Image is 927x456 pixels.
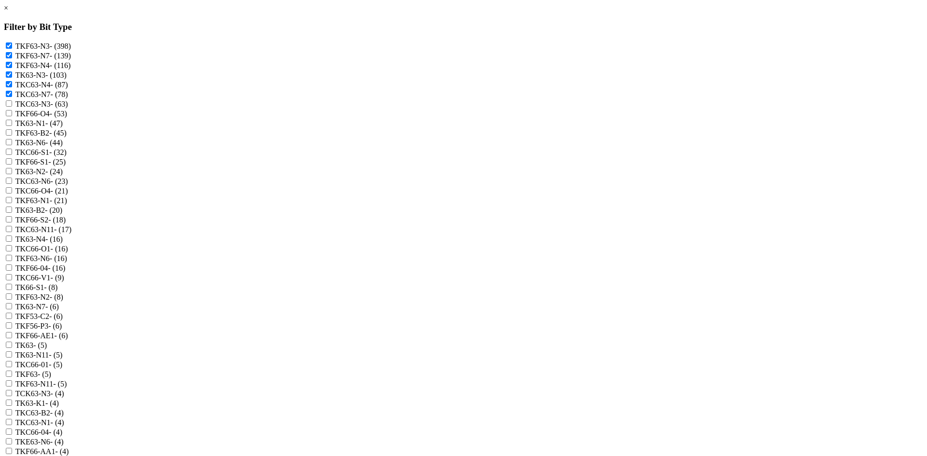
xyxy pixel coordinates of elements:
label: TCK63-N3 [15,389,64,398]
span: - (139) [50,52,71,60]
label: TKF66-04 [15,264,66,272]
label: TKE63-N6 [15,438,64,446]
label: TKF63-N2 [15,293,63,301]
label: TKC66-O1 [15,245,68,253]
label: TK63-B2 [15,206,62,214]
span: - (6) [48,322,62,330]
span: - (8) [44,283,57,291]
label: TKC63-N1 [15,418,64,427]
span: - (44) [45,138,63,147]
label: TK63-N11 [15,351,63,359]
span: - (4) [50,438,64,446]
label: TKC63-N11 [15,225,71,234]
label: TKF63-B2 [15,129,67,137]
span: - (16) [50,254,67,263]
span: - (5) [53,380,67,388]
label: TKF63-N6 [15,254,67,263]
label: TKF66-S1 [15,158,66,166]
span: - (18) [48,216,66,224]
label: TKC66-V1 [15,274,64,282]
label: TKC66-S1 [15,148,67,156]
span: - (5) [49,351,62,359]
label: TKF53-C2 [15,312,63,320]
label: TKC63-B2 [15,409,64,417]
label: TK66-S1 [15,283,58,291]
label: TKC66-04 [15,428,62,436]
label: TKF63 [15,370,51,378]
span: - (4) [55,447,69,456]
span: - (25) [48,158,66,166]
label: TKF56-P3 [15,322,62,330]
span: - (24) [45,167,63,176]
span: - (4) [51,389,64,398]
a: × [4,4,8,12]
span: - (21) [51,187,68,195]
label: TKF63-N4 [15,61,71,69]
label: TKF66-S2 [15,216,66,224]
span: - (23) [51,177,68,185]
span: - (9) [51,274,64,282]
label: TK63-N3 [15,71,67,79]
span: - (16) [51,245,68,253]
label: TKF63-N1 [15,196,67,205]
span: - (398) [50,42,71,50]
span: - (6) [45,303,59,311]
label: TKC66-01 [15,360,62,369]
label: TK63-N7 [15,303,59,311]
h3: Filter by Bit Type [4,22,923,32]
span: - (4) [45,399,59,407]
span: - (53) [50,110,67,118]
span: - (47) [45,119,63,127]
label: TKF63-N7 [15,52,71,60]
label: TKF66-AE1 [15,332,68,340]
span: - (8) [50,293,63,301]
span: - (32) [49,148,67,156]
span: - (87) [51,81,68,89]
span: - (16) [45,235,63,243]
span: - (116) [50,61,70,69]
span: - (45) [49,129,67,137]
span: - (103) [45,71,67,79]
span: - (20) [45,206,62,214]
label: TKC63-N7 [15,90,68,98]
span: - (17) [54,225,71,234]
span: - (5) [49,360,62,369]
span: - (6) [49,312,63,320]
label: TK63-N2 [15,167,63,176]
span: - (5) [38,370,51,378]
label: TK63-N4 [15,235,63,243]
label: TKF66-AA1 [15,447,69,456]
span: - (6) [55,332,68,340]
span: - (4) [50,409,64,417]
span: - (63) [51,100,68,108]
label: TK63-K1 [15,399,59,407]
label: TK63-N6 [15,138,63,147]
label: TKF66-O4 [15,110,67,118]
label: TKF63-N3 [15,42,71,50]
label: TK63-N1 [15,119,63,127]
label: TKC63-N4 [15,81,68,89]
span: - (4) [49,428,62,436]
label: TK63 [15,341,47,349]
label: TKC66-O4 [15,187,68,195]
span: - (21) [50,196,67,205]
label: TKC63-N6 [15,177,68,185]
label: TKF63-N11 [15,380,67,388]
label: TKC63-N3 [15,100,68,108]
span: - (78) [51,90,68,98]
span: - (16) [48,264,65,272]
span: - (5) [33,341,47,349]
span: - (4) [51,418,64,427]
